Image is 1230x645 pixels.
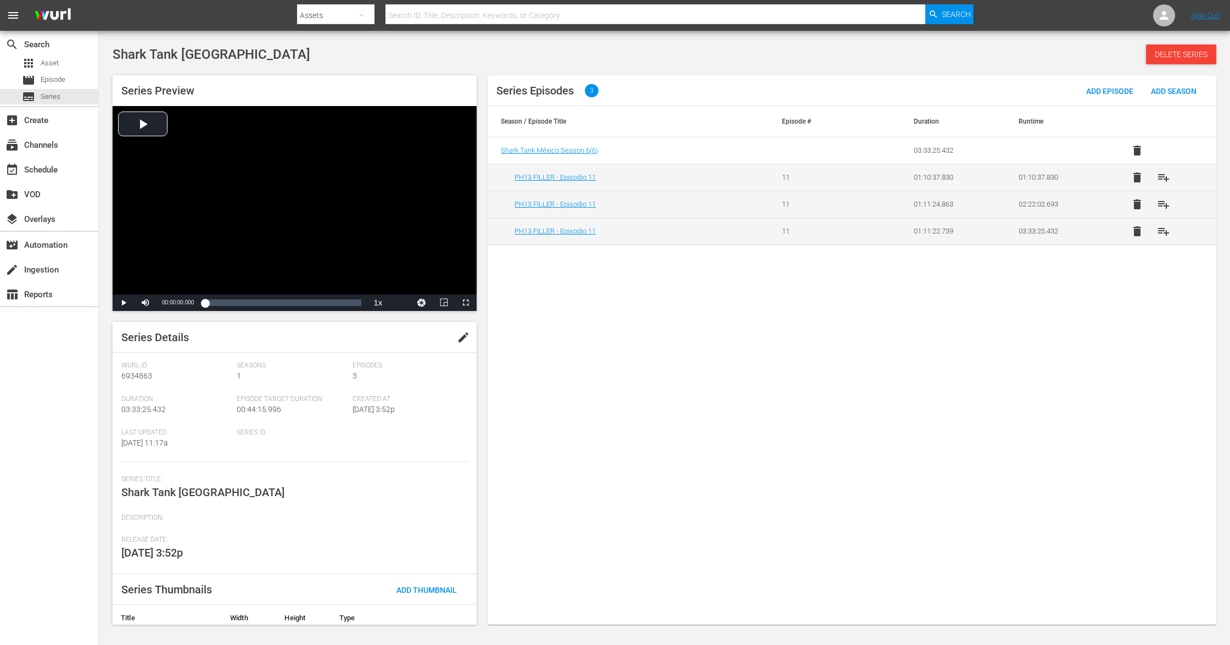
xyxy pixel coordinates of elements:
span: Channels [5,138,19,152]
th: Duration [901,106,1006,137]
td: 01:11:24.863 [901,191,1006,218]
span: playlist_add [1157,198,1170,211]
th: Type [331,605,404,631]
span: Series ID [237,429,346,437]
button: Add Thumbnail [388,580,466,599]
span: Add Thumbnail [388,586,466,594]
button: Mute [135,294,156,311]
td: 03:33:25.432 [1005,218,1111,244]
span: Add Season [1142,87,1205,96]
span: Schedule [5,163,19,176]
th: Title [113,605,222,631]
button: edit [450,324,477,351]
span: Duration [121,395,231,404]
td: 11 [769,164,874,191]
span: 00:44:15.996 [237,405,281,414]
span: Release Date: [121,536,462,544]
button: delete [1124,191,1150,218]
span: 03:33:25.432 [121,405,166,414]
img: ans4CAIJ8jUAAAAAAAAAAAAAAAAAAAAAAAAgQb4GAAAAAAAAAAAAAAAAAAAAAAAAJMjXAAAAAAAAAAAAAAAAAAAAAAAAgAT5G... [26,3,79,29]
span: delete [1131,171,1144,184]
span: Asset [41,58,59,69]
td: 11 [769,191,874,218]
span: [DATE] 3:52p [353,405,395,414]
span: Series Title: [121,475,462,484]
button: Jump To Time [411,294,433,311]
a: PH13 FILLER - Episodio 11 [515,173,596,181]
th: Episode # [769,106,874,137]
div: Video Player [113,106,477,311]
td: 11 [769,218,874,244]
span: Create [5,114,19,127]
button: Playback Rate [367,294,389,311]
span: Seasons [237,362,346,370]
span: Description: [121,514,462,522]
th: Season / Episode Title [488,106,768,137]
button: Add Episode [1077,81,1142,101]
span: Add Episode [1077,87,1142,96]
span: Created At [353,395,462,404]
button: playlist_add [1150,191,1177,218]
span: Series [41,91,60,102]
span: Reports [5,288,19,301]
span: Delete Series [1146,50,1216,59]
span: 00:00:00.000 [162,299,194,305]
span: Search [5,38,19,51]
span: delete [1131,225,1144,238]
button: Fullscreen [455,294,477,311]
span: Episodes [353,362,462,370]
span: Episode [41,74,65,85]
span: Series Preview [121,84,194,97]
a: PH13 FILLER - Episodio 11 [515,200,596,208]
span: 3 [585,84,599,97]
button: Add Season [1142,81,1205,101]
td: 03:33:25.432 [901,137,1006,164]
span: Shark Tank [GEOGRAPHIC_DATA] [121,486,284,499]
span: 1 [237,371,241,380]
span: playlist_add [1157,171,1170,184]
span: VOD [5,188,19,201]
span: Episode [22,74,35,87]
button: delete [1124,137,1150,164]
span: Shark Tank [GEOGRAPHIC_DATA] [113,47,310,62]
span: Asset [22,57,35,70]
td: 01:10:37.830 [1005,164,1111,191]
span: Wurl Id [121,362,231,370]
a: PH13 FILLER - Episodio 11 [515,227,596,235]
span: delete [1131,144,1144,157]
span: [DATE] 3:52p [121,546,183,559]
a: Shark Tank México Season 6(6) [501,146,598,154]
span: edit [457,331,470,344]
span: playlist_add [1157,225,1170,238]
span: Ingestion [5,263,19,276]
span: Series Thumbnails [121,583,212,596]
span: Shark Tank México Season 6 ( 6 ) [501,146,598,154]
span: [DATE] 11:17a [121,438,168,447]
button: Picture-in-Picture [433,294,455,311]
span: delete [1131,198,1144,211]
span: Automation [5,238,19,252]
span: Search [942,4,971,24]
button: delete [1124,218,1150,244]
span: Series Episodes [496,84,574,97]
th: Runtime [1005,106,1111,137]
td: 02:22:02.693 [1005,191,1111,218]
div: Progress Bar [205,299,361,306]
td: 01:10:37.830 [901,164,1006,191]
span: Series [22,90,35,103]
span: Last Updated [121,429,231,437]
span: 6934863 [121,371,152,380]
span: 3 [353,371,357,380]
button: delete [1124,164,1150,191]
span: Series Details [121,331,189,344]
button: Search [925,4,974,24]
td: 01:11:22.739 [901,218,1006,244]
button: playlist_add [1150,164,1177,191]
th: Height [276,605,331,631]
a: Sign Out [1191,11,1220,20]
button: playlist_add [1150,218,1177,244]
span: Episode Target Duration [237,395,346,404]
button: Delete Series [1146,45,1216,64]
span: menu [7,9,20,22]
th: Width [222,605,276,631]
